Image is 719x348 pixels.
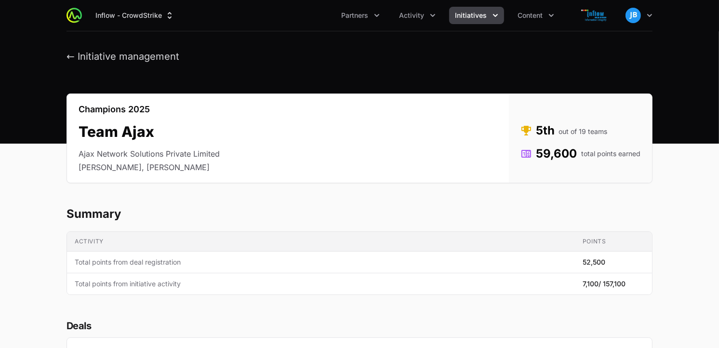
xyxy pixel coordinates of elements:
div: Initiatives menu [449,7,504,24]
button: Activity [393,7,441,24]
th: Activity [67,232,575,252]
span: total points earned [581,149,640,159]
li: Ajax Network Solutions Private Limited [79,148,220,160]
h2: Summary [67,206,652,222]
button: Content [512,7,560,24]
button: Initiatives [449,7,504,24]
section: Team Ajax's progress summary [67,206,652,295]
span: Initiatives [455,11,487,20]
span: Activity [399,11,424,20]
span: / 157,100 [599,280,626,288]
span: out of 19 teams [559,127,607,136]
span: 7,100 [583,279,626,289]
button: Inflow - CrowdStrike [90,7,180,24]
span: Total points from initiative activity [75,279,567,289]
img: Inflow [572,6,618,25]
div: Content menu [512,7,560,24]
li: [PERSON_NAME], [PERSON_NAME] [79,161,220,173]
button: Partners [335,7,386,24]
p: Champions 2025 [79,104,220,115]
h2: Deals [67,318,652,334]
section: Team Ajax's details [67,94,652,183]
h2: Team Ajax [79,123,220,140]
span: Content [518,11,543,20]
div: Activity menu [393,7,441,24]
th: Points [575,232,652,252]
div: Supplier switch menu [90,7,180,24]
img: Jimish Bhavsar [626,8,641,23]
button: ← Initiative management [67,51,179,63]
span: Partners [341,11,368,20]
dd: 5th [520,123,640,138]
div: Main navigation [82,7,560,24]
div: Partners menu [335,7,386,24]
img: ActivitySource [67,8,82,23]
span: Total points from deal registration [75,257,567,267]
span: 52,500 [583,257,605,267]
dd: 59,600 [520,146,640,161]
